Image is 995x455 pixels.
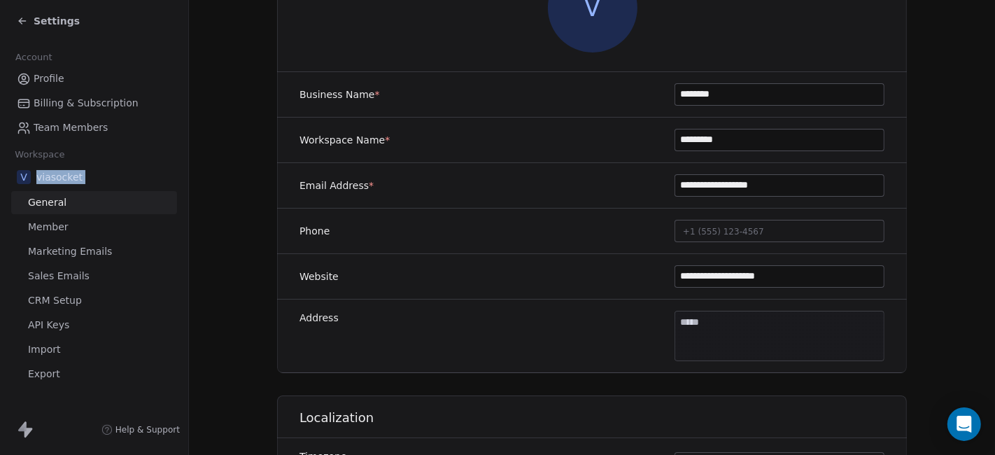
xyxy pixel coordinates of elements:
[11,67,177,90] a: Profile
[11,92,177,115] a: Billing & Subscription
[17,14,80,28] a: Settings
[11,191,177,214] a: General
[9,144,71,165] span: Workspace
[34,71,64,86] span: Profile
[299,311,339,325] label: Address
[299,224,330,238] label: Phone
[11,314,177,337] a: API Keys
[11,116,177,139] a: Team Members
[299,269,339,283] label: Website
[28,318,69,332] span: API Keys
[299,87,380,101] label: Business Name
[299,133,390,147] label: Workspace Name
[36,170,83,184] span: viasocket
[11,363,177,386] a: Export
[28,220,69,234] span: Member
[683,227,764,237] span: +1 (555) 123-4567
[34,120,108,135] span: Team Members
[28,269,90,283] span: Sales Emails
[299,409,908,426] h1: Localization
[28,342,60,357] span: Import
[28,293,82,308] span: CRM Setup
[11,240,177,263] a: Marketing Emails
[11,289,177,312] a: CRM Setup
[11,216,177,239] a: Member
[947,407,981,441] div: Open Intercom Messenger
[11,265,177,288] a: Sales Emails
[34,96,139,111] span: Billing & Subscription
[17,170,31,184] span: v
[11,338,177,361] a: Import
[299,178,374,192] label: Email Address
[28,367,60,381] span: Export
[28,244,112,259] span: Marketing Emails
[101,424,180,435] a: Help & Support
[115,424,180,435] span: Help & Support
[28,195,66,210] span: General
[675,220,884,242] button: +1 (555) 123-4567
[9,47,58,68] span: Account
[34,14,80,28] span: Settings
